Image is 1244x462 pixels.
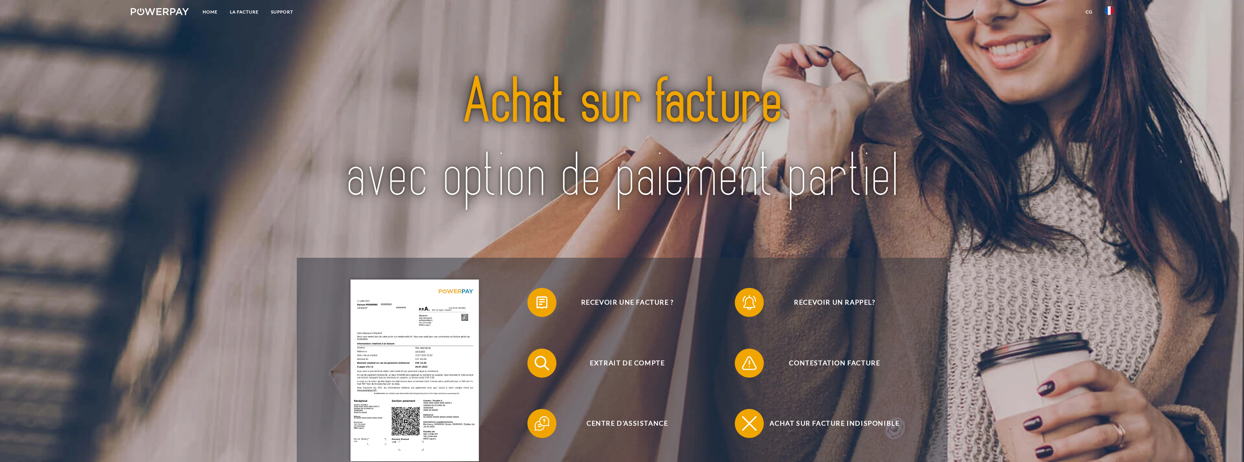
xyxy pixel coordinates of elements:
[746,288,924,317] span: Recevoir un rappel?
[527,288,716,317] button: Recevoir une facture ?
[538,349,716,378] span: Extrait de compte
[533,354,551,372] img: qb_search.svg
[735,409,924,438] button: Achat sur facture indisponible
[740,354,758,372] img: qb_warning.svg
[746,409,924,438] span: Achat sur facture indisponible
[131,8,189,15] img: logo-powerpay-white.svg
[746,349,924,378] span: Contestation Facture
[196,5,224,19] a: Home
[538,288,716,317] span: Recevoir une facture ?
[735,349,924,378] button: Contestation Facture
[740,293,758,312] img: qb_bell.svg
[533,414,551,433] img: qb_help.svg
[265,5,299,19] a: Support
[740,414,758,433] img: qb_close.svg
[735,288,924,317] button: Recevoir un rappel?
[527,349,716,378] button: Extrait de compte
[335,46,910,234] img: title-powerpay_fr.svg
[1105,6,1114,15] img: fr
[350,280,479,461] img: single_invoice_powerpay_fr.jpg
[527,409,716,438] button: Centre d'assistance
[533,293,551,312] img: qb_bill.svg
[224,5,265,19] a: LA FACTURE
[1079,5,1099,19] a: CG
[538,409,716,438] span: Centre d'assistance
